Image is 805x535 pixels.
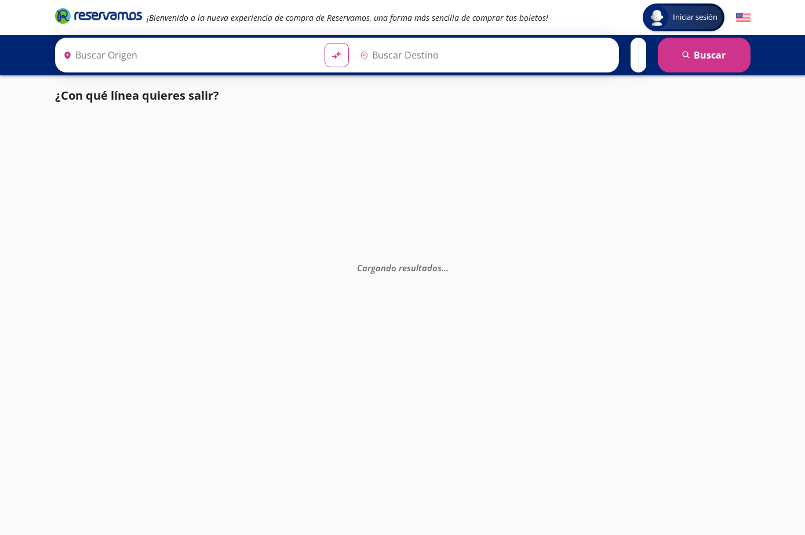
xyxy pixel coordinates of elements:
[442,261,444,273] span: .
[736,10,751,25] button: English
[147,12,548,23] em: ¡Bienvenido a la nueva experiencia de compra de Reservamos, una forma más sencilla de comprar tus...
[357,261,449,273] em: Cargando resultados
[658,38,751,72] button: Buscar
[55,7,142,28] a: Brand Logo
[444,261,446,273] span: .
[59,41,316,70] input: Buscar Origen
[446,261,449,273] span: .
[55,87,219,104] p: ¿Con qué línea quieres salir?
[55,7,142,24] i: Brand Logo
[355,41,613,70] input: Buscar Destino
[668,12,722,23] span: Iniciar sesión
